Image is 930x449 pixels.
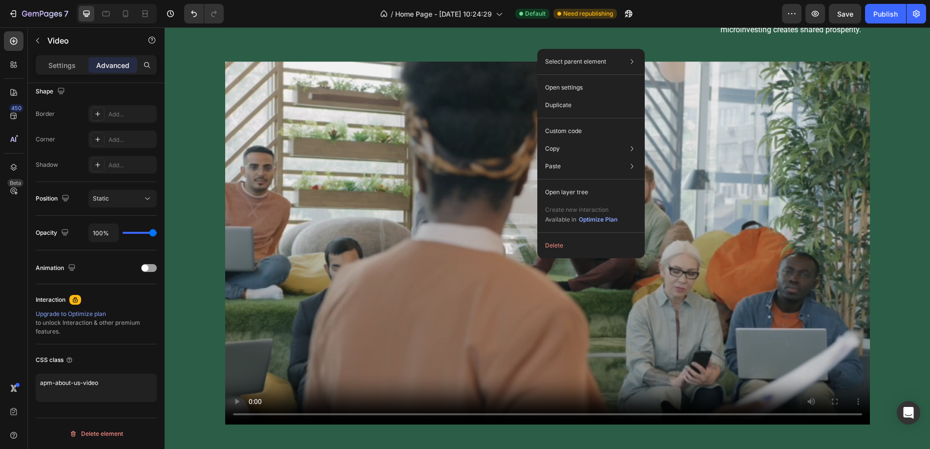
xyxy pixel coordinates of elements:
[108,135,154,144] div: Add...
[829,4,861,23] button: Save
[36,295,65,304] div: Interaction
[64,8,68,20] p: 7
[865,4,906,23] button: Publish
[108,110,154,119] div: Add...
[545,162,561,171] p: Paste
[545,57,606,66] p: Select parent element
[391,9,393,19] span: /
[837,10,853,18] span: Save
[545,188,588,197] p: Open layer tree
[36,426,157,442] button: Delete element
[395,9,492,19] span: Home Page - [DATE] 10:24:29
[36,85,67,98] div: Shape
[36,310,157,318] div: Upgrade to Optimize plan
[36,160,58,169] div: Shadow
[36,135,55,144] div: Corner
[48,60,76,70] p: Settings
[545,205,618,215] p: Create new interaction
[88,190,157,207] button: Static
[563,9,613,18] span: Need republishing
[184,4,224,23] div: Undo/Redo
[545,83,583,92] p: Open settings
[545,127,582,135] p: Custom code
[545,101,571,110] p: Duplicate
[9,104,23,112] div: 450
[93,195,109,202] span: Static
[36,226,71,240] div: Opacity
[36,356,73,364] div: CSS class
[873,9,898,19] div: Publish
[525,9,546,18] span: Default
[4,4,73,23] button: 7
[545,144,560,153] p: Copy
[897,401,920,425] div: Open Intercom Messenger
[69,428,123,440] div: Delete element
[165,27,930,449] iframe: Design area
[36,310,157,336] div: to unlock Interaction & other premium features.
[541,237,641,254] button: Delete
[89,224,118,242] input: Auto
[7,179,23,187] div: Beta
[36,110,55,118] div: Border
[545,216,576,223] span: Available in
[108,161,154,170] div: Add...
[36,262,78,275] div: Animation
[578,215,618,224] button: Optimize Plan
[96,60,129,70] p: Advanced
[36,192,71,205] div: Position
[47,35,130,46] p: Video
